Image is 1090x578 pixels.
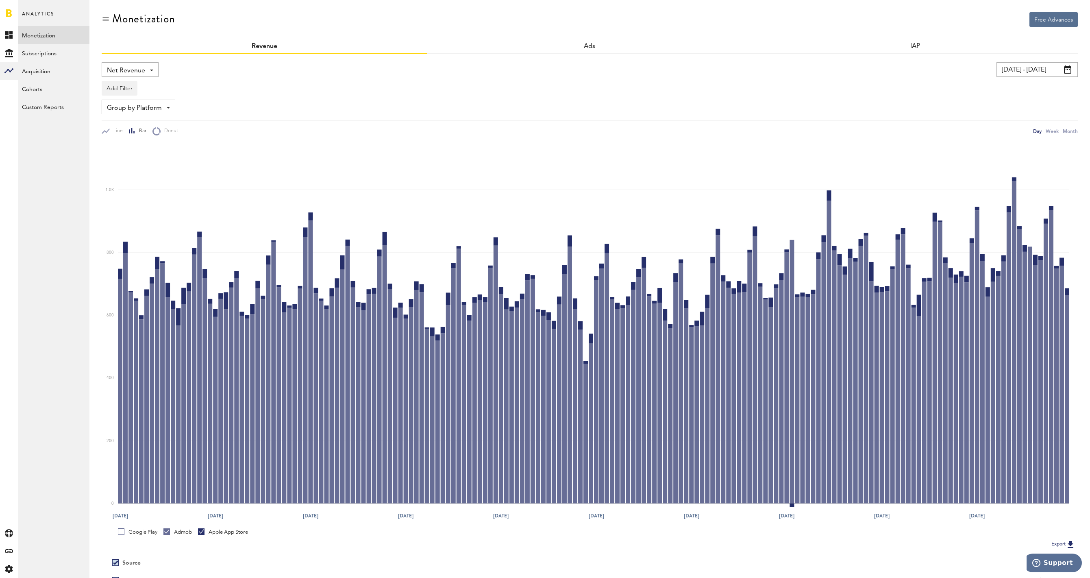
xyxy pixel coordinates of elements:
[910,43,920,50] a: IAP
[135,128,146,135] span: Bar
[252,43,277,50] a: Revenue
[102,81,137,96] button: Add Filter
[208,512,223,519] text: [DATE]
[112,12,175,25] div: Monetization
[303,512,318,519] text: [DATE]
[107,376,114,380] text: 400
[118,528,157,536] div: Google Play
[1027,554,1082,574] iframe: Opens a widget where you can find more information
[107,439,114,443] text: 200
[589,512,604,519] text: [DATE]
[107,64,145,78] span: Net Revenue
[22,9,54,26] span: Analytics
[18,62,89,80] a: Acquisition
[874,512,890,519] text: [DATE]
[1029,12,1078,27] button: Free Advances
[1063,127,1078,135] div: Month
[969,512,985,519] text: [DATE]
[684,512,699,519] text: [DATE]
[110,128,123,135] span: Line
[18,80,89,98] a: Cohorts
[779,512,794,519] text: [DATE]
[1046,127,1059,135] div: Week
[107,313,114,317] text: 600
[198,528,248,536] div: Apple App Store
[163,528,192,536] div: Admob
[1033,127,1042,135] div: Day
[18,26,89,44] a: Monetization
[161,128,178,135] span: Donut
[113,512,128,519] text: [DATE]
[111,502,114,506] text: 0
[493,512,509,519] text: [DATE]
[18,44,89,62] a: Subscriptions
[1066,539,1075,549] img: Export
[398,512,413,519] text: [DATE]
[1049,539,1078,550] button: Export
[584,43,595,50] a: Ads
[18,98,89,116] a: Custom Reports
[107,101,162,115] span: Group by Platform
[122,560,141,567] div: Source
[107,251,114,255] text: 800
[600,560,1068,567] div: Period total
[105,188,114,192] text: 1.0K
